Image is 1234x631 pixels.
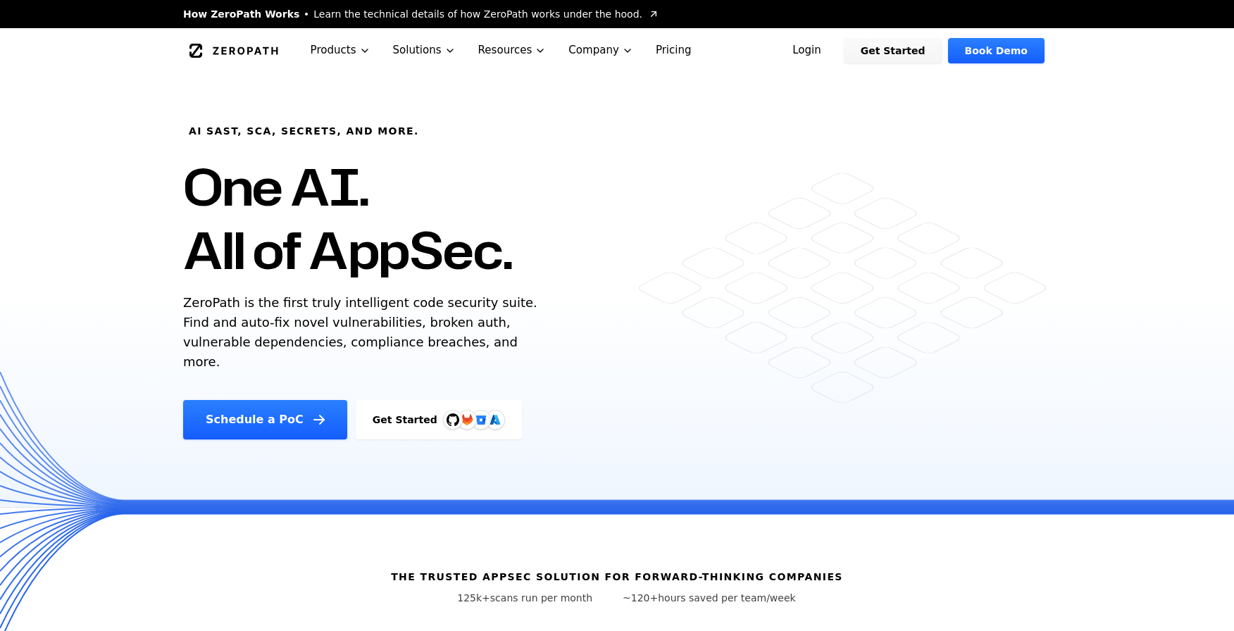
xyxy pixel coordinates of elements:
nav: Global [166,28,1068,73]
span: How ZeroPath Works [183,7,299,21]
a: Get Started [844,38,942,63]
a: How ZeroPath WorksLearn the technical details of how ZeroPath works under the hood. [183,7,659,21]
a: Login [775,38,838,63]
a: Schedule a PoC [183,400,347,439]
h1: One AI. All of AppSec. [183,155,512,282]
span: ~120+ [623,592,658,604]
img: Azure [490,414,501,425]
span: Learn the technical details of how ZeroPath works under the hood. [313,7,642,21]
a: Pricing [644,28,703,73]
svg: Bitbucket [473,412,489,427]
h6: AI SAST, SCA, Secrets, and more. [189,124,419,138]
p: hours saved per team/week [623,591,796,605]
h6: The Trusted AppSec solution for forward-thinking companies [391,570,843,584]
p: scans run per month [438,591,611,605]
img: GitLab [453,406,481,434]
button: Products [299,28,382,73]
button: Resources [467,28,558,73]
p: ZeroPath is the first truly intelligent code security suite. Find and auto-fix novel vulnerabilit... [183,293,544,372]
button: Solutions [382,28,467,73]
button: Company [557,28,644,73]
span: 125k+ [457,592,490,604]
a: Book Demo [948,38,1045,63]
a: Get StartedGitHubGitLabAzure [356,400,522,439]
img: GitHub [447,413,459,426]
